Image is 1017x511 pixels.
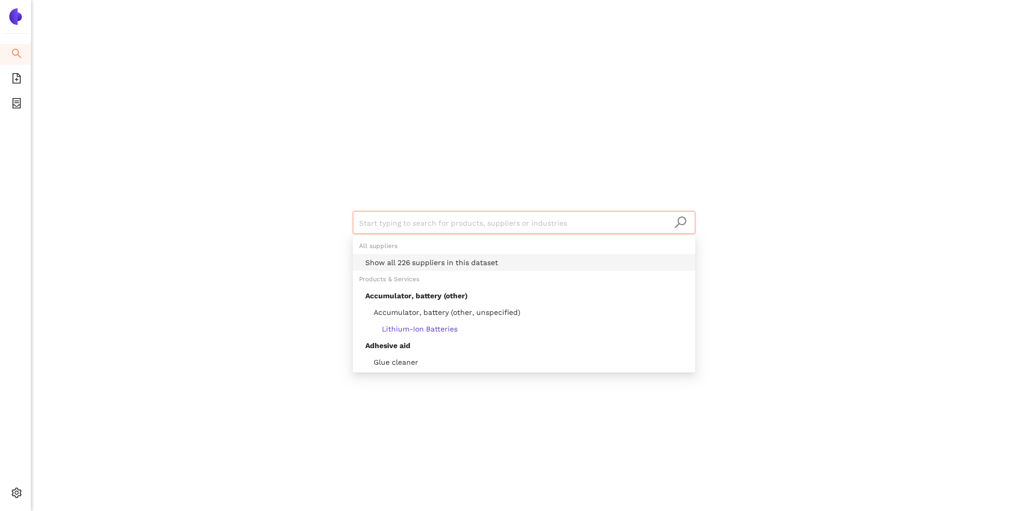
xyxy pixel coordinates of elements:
div: Show all 226 suppliers in this dataset [365,257,689,268]
img: Logo [7,8,24,25]
span: setting [11,484,22,505]
div: Show all 226 suppliers in this dataset [353,254,695,271]
div: All suppliers [353,238,695,254]
span: Accumulator, battery (other) [365,292,468,300]
span: search [11,45,22,65]
span: Lithium-Ion Batteries [365,325,458,333]
span: search [674,216,687,229]
span: Glue cleaner [365,358,418,366]
span: container [11,94,22,115]
span: Adhesive aid [365,341,410,350]
div: Products & Services [353,271,695,287]
span: Accumulator, battery (other, unspecified) [365,308,520,316]
span: file-add [11,70,22,90]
